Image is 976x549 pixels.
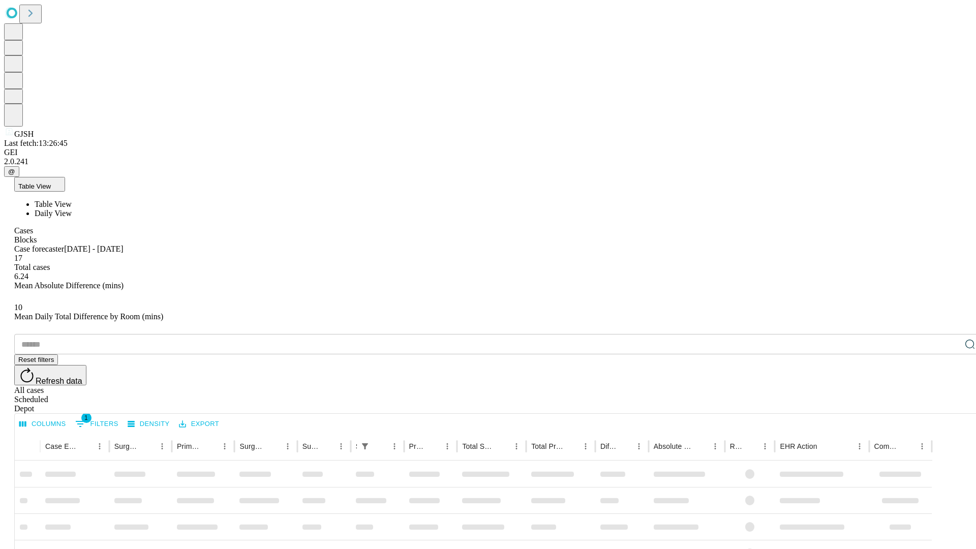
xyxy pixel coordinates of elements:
button: Sort [744,439,758,453]
div: Surgeon Name [114,442,140,450]
span: 1 [81,413,91,423]
button: Sort [426,439,440,453]
button: Menu [334,439,348,453]
button: Sort [320,439,334,453]
button: Sort [818,439,833,453]
div: Difference [600,442,617,450]
button: Density [125,416,172,432]
button: Sort [266,439,281,453]
button: Menu [218,439,232,453]
span: Daily View [35,209,72,218]
button: Show filters [73,416,121,432]
span: Reset filters [18,356,54,363]
button: Refresh data [14,365,86,385]
button: Menu [93,439,107,453]
button: Menu [915,439,929,453]
button: Sort [564,439,578,453]
span: Mean Daily Total Difference by Room (mins) [14,312,163,321]
div: Scheduled In Room Duration [356,442,357,450]
span: Table View [18,182,51,190]
button: Menu [440,439,454,453]
button: Show filters [358,439,372,453]
span: 17 [14,254,22,262]
span: GJSH [14,130,34,138]
div: Resolved in EHR [730,442,743,450]
span: @ [8,168,15,175]
button: Sort [373,439,387,453]
div: EHR Action [780,442,817,450]
button: Sort [78,439,93,453]
button: Export [176,416,222,432]
button: Sort [901,439,915,453]
button: Reset filters [14,354,58,365]
div: Total Predicted Duration [531,442,563,450]
div: Comments [874,442,900,450]
span: Refresh data [36,377,82,385]
div: Surgery Name [239,442,265,450]
span: 6.24 [14,272,28,281]
button: Sort [203,439,218,453]
div: Primary Service [177,442,202,450]
span: [DATE] - [DATE] [64,245,123,253]
button: @ [4,166,19,177]
button: Table View [14,177,65,192]
button: Menu [387,439,402,453]
div: 2.0.241 [4,157,972,166]
button: Select columns [17,416,69,432]
span: Total cases [14,263,50,271]
button: Sort [495,439,509,453]
div: 1 active filter [358,439,372,453]
button: Menu [509,439,524,453]
span: Table View [35,200,72,208]
div: GEI [4,148,972,157]
button: Menu [758,439,772,453]
div: Surgery Date [302,442,319,450]
span: Case forecaster [14,245,64,253]
div: Case Epic Id [45,442,77,450]
div: Predicted In Room Duration [409,442,425,450]
button: Menu [708,439,722,453]
button: Sort [618,439,632,453]
button: Menu [578,439,593,453]
span: 10 [14,303,22,312]
button: Sort [141,439,155,453]
span: Mean Absolute Difference (mins) [14,281,124,290]
div: Total Scheduled Duration [462,442,494,450]
div: Absolute Difference [654,442,693,450]
button: Menu [155,439,169,453]
button: Menu [852,439,867,453]
button: Menu [632,439,646,453]
button: Menu [281,439,295,453]
button: Sort [694,439,708,453]
span: Last fetch: 13:26:45 [4,139,68,147]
